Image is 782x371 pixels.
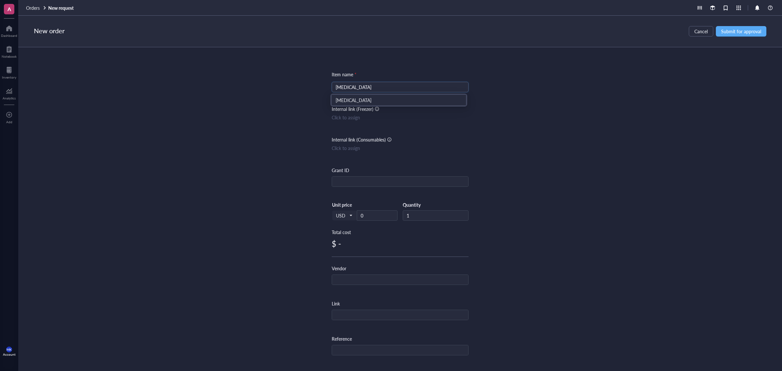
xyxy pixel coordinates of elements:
[332,202,373,208] div: Unit price
[7,5,11,13] span: A
[3,96,16,100] div: Analytics
[332,238,469,249] div: $ -
[1,23,17,37] a: Dashboard
[403,202,469,208] div: Quantity
[332,105,373,112] div: Internal link (Freezer)
[332,144,469,152] div: Click to assign
[48,5,75,11] a: New request
[2,54,17,58] div: Notebook
[3,352,16,356] div: Account
[332,71,356,78] div: Item name
[332,167,349,174] div: Grant ID
[332,136,386,143] div: Internal link (Consumables)
[332,335,352,342] div: Reference
[336,96,462,104] div: [MEDICAL_DATA]
[2,44,17,58] a: Notebook
[332,265,346,272] div: Vendor
[2,65,16,79] a: Inventory
[2,75,16,79] div: Inventory
[721,29,761,34] span: Submit for approval
[34,26,65,37] div: New order
[6,120,12,124] div: Add
[332,229,469,236] div: Total cost
[26,5,47,11] a: Orders
[332,114,469,121] div: Click to assign
[1,34,17,37] div: Dashboard
[336,213,352,218] span: USD
[26,5,40,11] span: Orders
[332,95,466,105] div: Midostaurin
[332,300,340,307] div: Link
[3,86,16,100] a: Analytics
[716,26,766,37] button: Submit for approval
[694,29,708,34] span: Cancel
[7,348,12,351] span: MK
[689,26,713,37] button: Cancel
